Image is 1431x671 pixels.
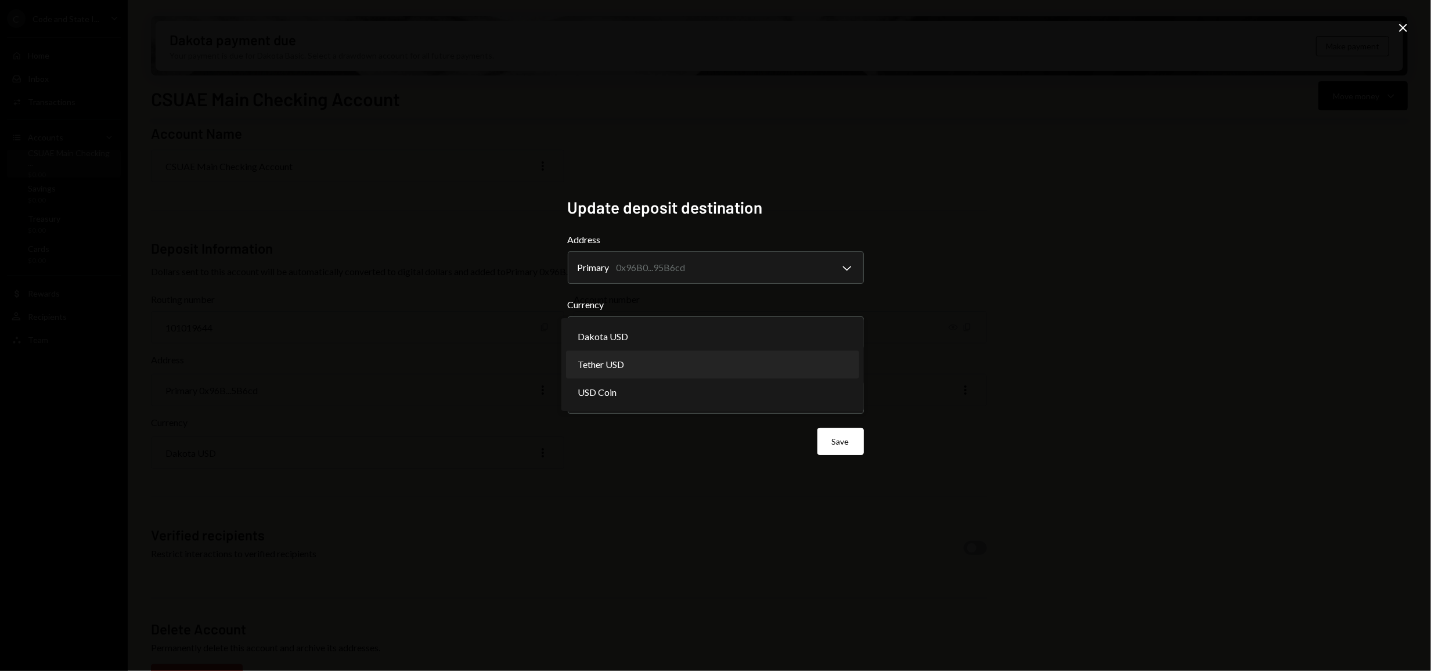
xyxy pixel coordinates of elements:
[568,316,864,349] button: Currency
[578,358,624,371] span: Tether USD
[568,251,864,284] button: Address
[817,428,864,455] button: Save
[578,385,617,399] span: USD Coin
[617,261,686,275] div: 0x96B0...95B6cd
[568,196,864,219] h2: Update deposit destination
[578,330,628,344] span: Dakota USD
[568,233,864,247] label: Address
[568,298,864,312] label: Currency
